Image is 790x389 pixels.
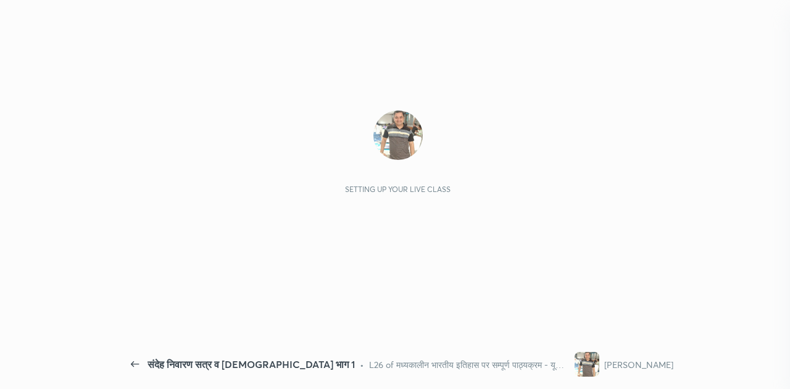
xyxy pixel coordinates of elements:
[373,111,423,160] img: 9cd1eca5dd504a079fc002e1a6cbad3b.None
[575,352,599,377] img: 9cd1eca5dd504a079fc002e1a6cbad3b.None
[148,357,355,372] div: संदेह निवारण सत्र व [DEMOGRAPHIC_DATA] भाग 1
[369,358,570,371] div: L26 of मध्यकालीन भारतीय इतिहास पर सम्पूर्ण पाठ्यक्रम - यूजीसी [DATE]
[345,185,451,194] div: Setting up your live class
[604,358,673,371] div: [PERSON_NAME]
[360,358,364,371] div: •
